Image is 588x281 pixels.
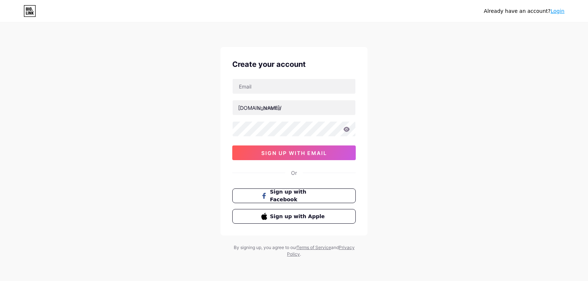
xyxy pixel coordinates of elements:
button: Sign up with Facebook [232,188,356,203]
div: By signing up, you agree to our and . [232,244,356,257]
a: Login [551,8,564,14]
span: sign up with email [261,150,327,156]
span: Sign up with Facebook [270,188,327,203]
div: Create your account [232,59,356,70]
div: Or [291,169,297,177]
div: Already have an account? [484,7,564,15]
input: Email [233,79,355,94]
span: Sign up with Apple [270,213,327,220]
a: Terms of Service [297,245,331,250]
button: Sign up with Apple [232,209,356,224]
div: [DOMAIN_NAME]/ [238,104,282,112]
button: sign up with email [232,145,356,160]
input: username [233,100,355,115]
